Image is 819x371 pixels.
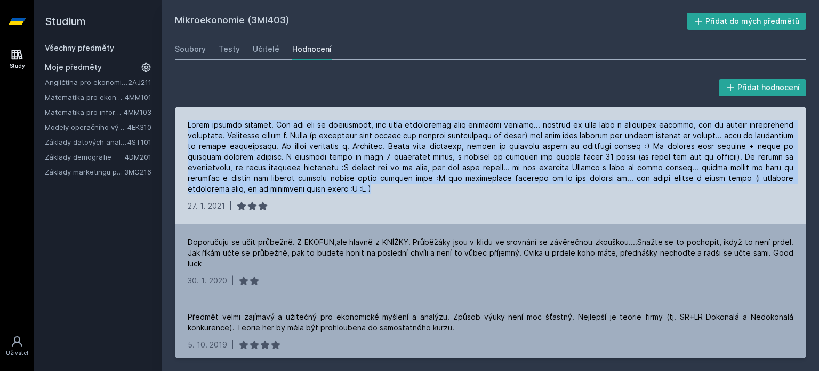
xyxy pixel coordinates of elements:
span: Moje předměty [45,62,102,73]
a: Hodnocení [292,38,332,60]
div: Lorem ipsumdo sitamet. Con adi eli se doeiusmodt, inc utla etdoloremag aliq enimadmi veniamq... n... [188,120,793,194]
div: Testy [219,44,240,54]
a: 4MM103 [124,108,151,116]
div: Předmět velmi zajímavý a užitečný pro ekonomické myšlení a analýzu. Způsob výuky není moc šťastný... [188,312,793,333]
div: Uživatel [6,349,28,357]
a: Učitelé [253,38,279,60]
a: 2AJ211 [128,78,151,86]
div: Study [10,62,25,70]
a: 3MG216 [124,168,151,176]
button: Přidat hodnocení [719,79,807,96]
a: Základy marketingu pro informatiky a statistiky [45,167,124,177]
div: Učitelé [253,44,279,54]
a: Matematika pro informatiky a statistiky [45,107,124,117]
div: Hodnocení [292,44,332,54]
button: Přidat do mých předmětů [687,13,807,30]
div: 30. 1. 2020 [188,275,227,286]
a: Modely operačního výzkumu [45,122,127,132]
a: Základy demografie [45,152,125,162]
a: 4MM101 [125,93,151,101]
a: Matematika pro ekonomy [45,92,125,102]
div: Soubory [175,44,206,54]
div: | [229,201,232,211]
a: 4ST101 [127,138,151,146]
div: Doporučuju se učit průbežně. Z EKOFUN,ale hlavně z KNÍŽKY. Průběžáky jsou v klidu ve srovnání se ... [188,237,793,269]
a: Study [2,43,32,75]
div: 27. 1. 2021 [188,201,225,211]
div: | [231,340,234,350]
a: 4EK310 [127,123,151,131]
a: Soubory [175,38,206,60]
a: Testy [219,38,240,60]
a: Uživatel [2,330,32,362]
div: 5. 10. 2019 [188,340,227,350]
a: 4DM201 [125,153,151,161]
a: Všechny předměty [45,43,114,52]
h2: Mikroekonomie (3MI403) [175,13,687,30]
a: Angličtina pro ekonomická studia 1 (B2/C1) [45,77,128,88]
div: | [231,275,234,286]
a: Základy datových analýz [45,137,127,147]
